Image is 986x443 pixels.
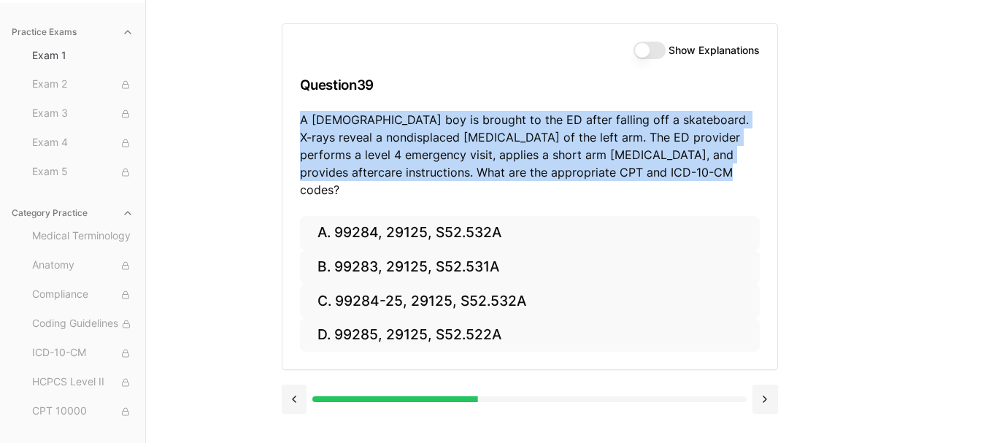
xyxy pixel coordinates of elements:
button: ICD-10-CM [26,342,139,365]
span: ICD-10-CM [32,345,134,361]
span: CPT 10000 [32,404,134,420]
span: Exam 4 [32,135,134,151]
label: Show Explanations [669,45,760,55]
span: Exam 2 [32,77,134,93]
span: Compliance [32,287,134,303]
button: Exam 2 [26,73,139,96]
button: Anatomy [26,254,139,277]
span: Exam 1 [32,48,134,63]
button: Exam 3 [26,102,139,126]
button: B. 99283, 29125, S52.531A [300,250,760,285]
h3: Question 39 [300,63,760,107]
button: Exam 1 [26,44,139,67]
button: C. 99284-25, 29125, S52.532A [300,284,760,318]
button: HCPCS Level II [26,371,139,394]
button: Coding Guidelines [26,312,139,336]
button: CPT 10000 [26,400,139,423]
button: Exam 4 [26,131,139,155]
span: Exam 5 [32,164,134,180]
button: A. 99284, 29125, S52.532A [300,216,760,250]
button: D. 99285, 29125, S52.522A [300,318,760,353]
span: Coding Guidelines [32,316,134,332]
button: Category Practice [6,201,139,225]
p: A [DEMOGRAPHIC_DATA] boy is brought to the ED after falling off a skateboard. X-rays reveal a non... [300,111,760,199]
span: Medical Terminology [32,228,134,244]
button: Practice Exams [6,20,139,44]
button: Exam 5 [26,161,139,184]
span: Exam 3 [32,106,134,122]
span: HCPCS Level II [32,374,134,390]
span: Anatomy [32,258,134,274]
button: Medical Terminology [26,225,139,248]
button: Compliance [26,283,139,307]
